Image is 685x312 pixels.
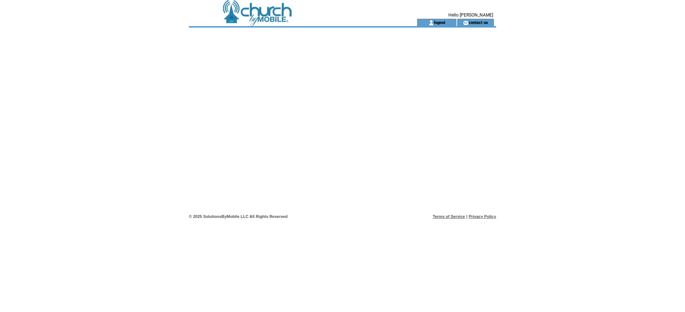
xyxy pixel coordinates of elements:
[433,214,465,219] a: Terms of Service
[463,20,469,26] img: contact_us_icon.gif
[189,214,288,219] span: © 2025 SolutionsByMobile LLC All Rights Reserved
[448,12,493,18] span: Hello [PERSON_NAME]
[466,214,467,219] span: |
[469,214,496,219] a: Privacy Policy
[469,20,488,25] a: contact us
[434,20,445,25] a: logout
[428,20,434,26] img: account_icon.gif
